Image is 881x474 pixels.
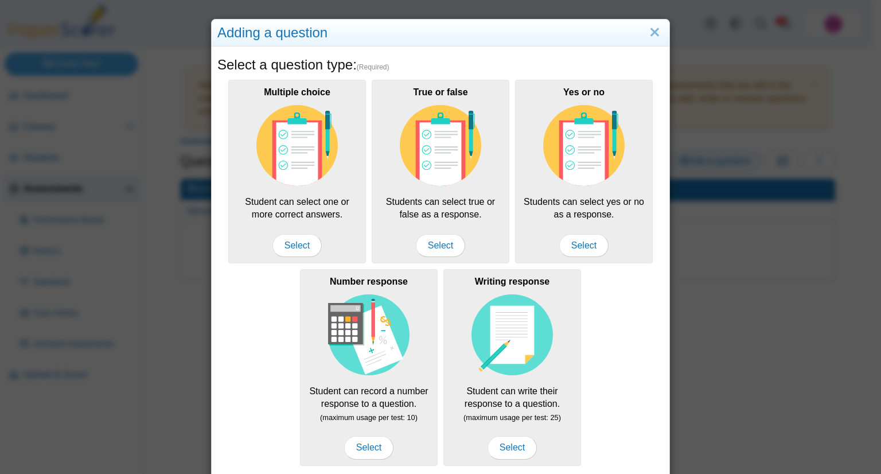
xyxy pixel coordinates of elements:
img: item-type-number-response.svg [328,294,410,376]
div: Student can select one or more correct answers. [228,80,366,263]
div: Student can write their response to a question. [443,269,581,465]
b: Yes or no [563,87,605,97]
span: Select [344,436,393,459]
img: item-type-writing-response.svg [471,294,553,376]
span: Select [272,234,322,257]
h5: Select a question type: [217,55,664,75]
div: Students can select yes or no as a response. [515,80,653,263]
a: Close [646,23,664,42]
div: Student can record a number response to a question. [300,269,438,465]
img: item-type-multiple-choice.svg [256,105,338,187]
b: Number response [330,277,408,286]
div: Students can select true or false as a response. [372,80,509,263]
div: Adding a question [212,20,669,46]
img: item-type-multiple-choice.svg [400,105,481,187]
span: (Required) [357,63,389,72]
small: (maximum usage per test: 25) [463,413,561,422]
span: Select [559,234,609,257]
img: item-type-multiple-choice.svg [543,105,625,187]
b: Multiple choice [264,87,330,97]
span: Select [416,234,465,257]
b: True or false [413,87,467,97]
small: (maximum usage per test: 10) [320,413,418,422]
span: Select [488,436,537,459]
b: Writing response [475,277,549,286]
